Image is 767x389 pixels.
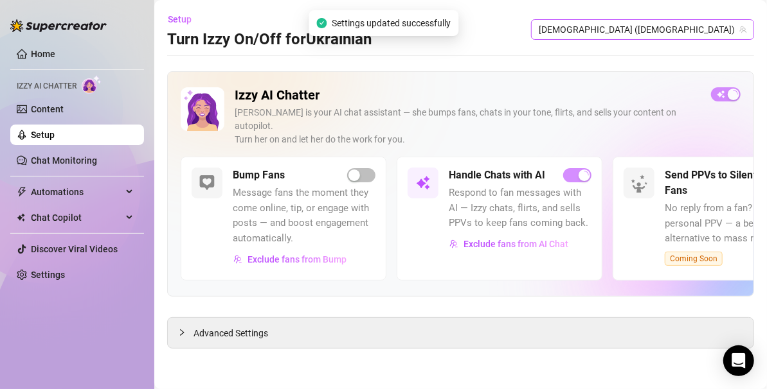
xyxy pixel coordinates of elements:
[580,171,589,180] span: loading
[31,49,55,59] a: Home
[415,175,431,191] img: svg%3e
[235,87,701,103] h2: Izzy AI Chatter
[178,329,186,336] span: collapsed
[233,186,375,246] span: Message fans the moment they come online, tip, or engage with posts — and boost engagement automa...
[168,14,192,24] span: Setup
[248,254,347,264] span: Exclude fans from Bump
[17,213,25,222] img: Chat Copilot
[178,325,194,340] div: collapsed
[10,19,107,32] img: logo-BBDzfeDw.svg
[723,345,754,376] div: Open Intercom Messenger
[739,26,747,33] span: team
[31,104,64,114] a: Content
[449,239,458,248] img: svg%3e
[449,234,569,254] button: Exclude fans from AI Chat
[167,9,202,30] button: Setup
[729,90,738,99] span: loading
[233,168,285,183] h5: Bump Fans
[235,106,701,146] div: [PERSON_NAME] is your AI chat assistant — she bumps fans, chats in your tone, flirts, and sells y...
[31,182,122,202] span: Automations
[31,207,122,228] span: Chat Copilot
[449,168,545,183] h5: Handle Chats with AI
[539,20,746,39] span: Ukrainian (ukrainianmodel)
[31,130,55,140] a: Setup
[181,87,224,131] img: Izzy AI Chatter
[167,30,372,50] h3: Turn Izzy On/Off for Ukrainian
[17,187,27,197] span: thunderbolt
[233,255,242,264] img: svg%3e
[233,249,347,270] button: Exclude fans from Bump
[31,244,118,254] a: Discover Viral Videos
[17,80,77,92] span: Izzy AI Chatter
[449,186,591,231] span: Respond to fan messages with AI — Izzy chats, flirts, and sells PPVs to keep fans coming back.
[332,16,451,30] span: Settings updated successfully
[194,326,268,340] span: Advanced Settings
[316,18,327,28] span: check-circle
[31,155,97,166] a: Chat Monitoring
[82,75,102,94] img: AI Chatter
[199,175,215,191] img: svg%3e
[631,175,651,195] img: silent-fans-ppv-o-N6Mmdf.svg
[464,239,568,249] span: Exclude fans from AI Chat
[31,270,65,280] a: Settings
[665,252,723,266] span: Coming Soon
